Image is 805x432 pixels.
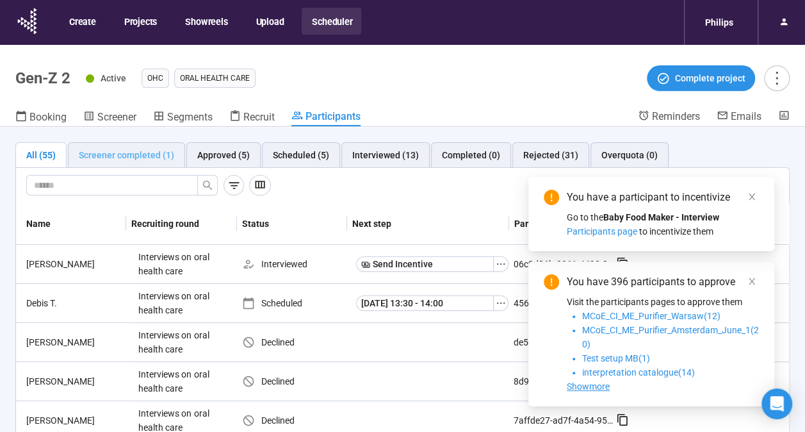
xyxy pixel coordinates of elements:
th: Name [16,203,126,245]
button: Scheduler [302,8,361,35]
div: Approved (5) [197,148,250,162]
span: Recruit [243,111,275,123]
div: Go to the to incentivize them [567,210,759,238]
button: [DATE] 13:30 - 14:00 [356,295,494,311]
span: OHC [147,72,163,85]
span: ellipsis [496,298,506,308]
div: [PERSON_NAME] [21,257,133,271]
button: exportExport [718,175,779,195]
span: interpretation catalogue(14) [582,367,695,378]
span: Active [101,73,126,83]
div: 06c2d86b-2061-4490-86c1-e3ebc1059891 [514,257,616,271]
button: ellipsis [493,295,508,311]
span: MCoE_CI_ME_Purifier_Amsterdam_June_1(20) [582,325,759,349]
div: You have a participant to incentivize [567,190,759,205]
span: MCoE_CI_ME_Purifier_Warsaw(12) [582,311,720,321]
span: search [202,180,213,190]
span: ellipsis [496,259,506,269]
button: Send Incentive [356,256,494,272]
div: Interviews on oral health care [133,362,229,401]
div: Philips [697,10,741,35]
button: search [197,175,218,195]
button: Create [59,8,105,35]
div: 7affde27-ad7f-4a54-9531-3dad58bd9945 [514,413,616,428]
div: Interviewed (13) [352,148,419,162]
div: de504064-f3c3-4ddd-a7b4-146c7add7ae3 [514,335,616,349]
div: [PERSON_NAME] [21,413,133,428]
span: Test setup MB(1) [582,353,650,363]
a: Emails [717,110,761,125]
div: [PERSON_NAME] [21,335,133,349]
button: Showreels [175,8,236,35]
p: Visit the participants pages to approve them [567,295,759,309]
div: [PERSON_NAME] [21,374,133,388]
div: Interviewed [242,257,351,271]
div: Declined [242,374,351,388]
button: Complete project [647,65,755,91]
span: exclamation-circle [544,274,559,290]
span: [DATE] 13:30 - 14:00 [361,296,443,310]
div: Scheduled [242,296,351,310]
a: Segments [153,110,213,126]
span: Complete project [675,71,745,85]
div: Interviews on oral health care [133,245,229,283]
div: Overquota (0) [601,148,658,162]
th: Next step [347,203,509,245]
a: Participants [291,110,361,126]
th: Participant ID [509,203,642,245]
div: Screener completed (1) [79,148,174,162]
span: more [768,69,785,87]
div: Interviews on oral health care [133,284,229,322]
button: ellipsis [493,256,508,272]
div: 8d9ed192-df9a-482c-b77d-ce190b7a3869 [514,374,616,388]
button: Upload [245,8,293,35]
div: All (55) [26,148,56,162]
th: Recruiting round [126,203,236,245]
span: Screener [97,111,136,123]
span: Reminders [652,110,700,122]
span: Oral Health Care [180,72,250,85]
span: Participants [305,110,361,122]
a: Recruit [229,110,275,126]
th: Status [237,203,347,245]
strong: Baby Food Maker - Interview [603,212,719,222]
div: 456489eb-ddae-4092-8d11-0d088fa55a53 [514,296,616,310]
span: Segments [167,111,213,123]
span: Emails [731,110,761,122]
a: Screener [83,110,136,126]
span: close [747,192,756,201]
h1: Gen-Z 2 [15,69,70,87]
span: exclamation-circle [544,190,559,205]
span: Showmore [567,381,610,392]
div: Debis T. [21,296,133,310]
div: Rejected (31) [523,148,578,162]
span: Booking [29,111,67,123]
a: Reminders [638,110,700,125]
span: close [747,277,756,286]
span: Participants page [567,226,637,237]
div: Interviews on oral health care [133,323,229,361]
div: Declined [242,335,351,349]
button: more [764,65,790,91]
div: Declined [242,413,351,428]
div: You have 396 participants to approve [567,274,759,290]
button: Projects [114,8,166,35]
div: Completed (0) [442,148,500,162]
a: Booking [15,110,67,126]
div: Scheduled (5) [273,148,329,162]
span: Send Incentive [373,257,433,271]
div: Open Intercom Messenger [761,388,792,419]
